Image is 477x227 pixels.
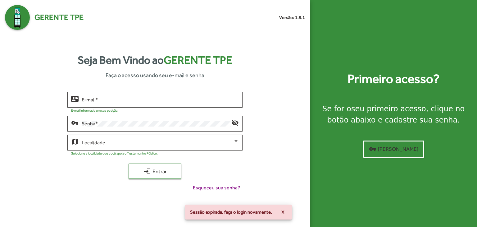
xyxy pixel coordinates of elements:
mat-icon: contact_mail [71,95,79,102]
mat-hint: Selecione a localidade que você apoia o Testemunho Público. [71,151,158,155]
button: X [276,206,289,218]
span: Entrar [134,166,176,177]
mat-icon: visibility_off [231,119,239,126]
mat-hint: E-mail informado em sua petição. [71,109,118,112]
div: Se for o , clique no botão abaixo e cadastre sua senha. [317,103,470,126]
mat-icon: vpn_key [71,119,79,126]
small: Versão: 1.8.1 [279,14,305,21]
span: Gerente TPE [164,54,232,66]
span: Sessão expirada, faça o login novamente. [190,209,272,215]
mat-icon: login [143,168,151,175]
strong: Seja Bem Vindo ao [78,52,232,68]
span: Faça o acesso usando seu e-mail e senha [106,71,204,79]
span: Gerente TPE [34,12,84,23]
span: X [281,206,284,218]
button: [PERSON_NAME] [363,141,424,158]
mat-icon: map [71,138,79,145]
img: Logo Gerente [5,5,30,30]
mat-icon: vpn_key [369,145,376,153]
span: Esqueceu sua senha? [193,184,240,192]
span: [PERSON_NAME] [369,143,418,155]
strong: seu primeiro acesso [351,104,426,113]
button: Entrar [129,164,181,179]
strong: Primeiro acesso? [348,70,439,88]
